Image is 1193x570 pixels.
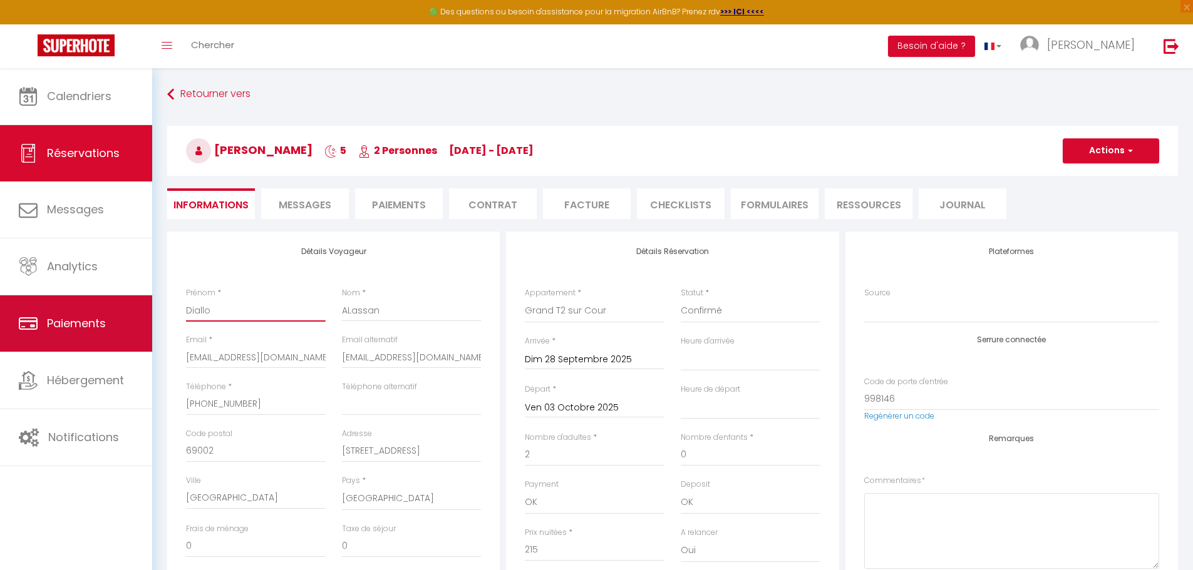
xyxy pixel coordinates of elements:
label: Deposit [681,479,710,491]
img: ... [1020,36,1039,54]
span: Analytics [47,258,98,274]
button: Actions [1063,138,1159,163]
span: Calendriers [47,88,111,104]
span: Hébergement [47,372,124,388]
label: Nom [342,287,360,299]
h4: Détails Réservation [525,247,820,256]
span: [PERSON_NAME] [186,142,312,158]
span: [PERSON_NAME] [1047,37,1135,53]
label: Statut [681,287,703,299]
img: logout [1164,38,1179,54]
label: Taxe de séjour [342,523,396,535]
li: Contrat [449,188,537,219]
label: Source [864,287,891,299]
label: A relancer [681,527,718,539]
span: Réservations [47,145,120,161]
h4: Plateformes [864,247,1159,256]
h4: Remarques [864,434,1159,443]
label: Adresse [342,428,372,440]
label: Code de porte d'entrée [864,376,948,388]
span: Paiements [47,315,106,331]
a: Regénérer un code [864,410,934,421]
label: Heure d'arrivée [681,335,735,347]
h4: Serrure connectée [864,335,1159,344]
li: FORMULAIRES [731,188,819,219]
button: Besoin d'aide ? [888,36,975,57]
label: Frais de ménage [186,523,249,535]
span: 5 [324,143,346,158]
li: Journal [919,188,1006,219]
label: Nombre d'enfants [681,432,748,444]
label: Appartement [525,287,576,299]
a: Retourner vers [167,83,1178,106]
li: Facture [543,188,631,219]
label: Nombre d'adultes [525,432,591,444]
li: CHECKLISTS [637,188,725,219]
li: Ressources [825,188,912,219]
label: Ville [186,475,201,487]
label: Commentaires [864,475,925,487]
label: Prénom [186,287,215,299]
h4: Détails Voyageur [186,247,481,256]
span: [DATE] - [DATE] [449,143,534,158]
a: ... [PERSON_NAME] [1011,24,1150,68]
li: Paiements [355,188,443,219]
label: Arrivée [525,335,550,347]
span: Messages [279,198,331,212]
span: Notifications [48,429,119,445]
li: Informations [167,188,255,219]
label: Téléphone [186,381,226,393]
a: >>> ICI <<<< [720,6,764,17]
label: Téléphone alternatif [342,381,417,393]
label: Email alternatif [342,334,398,346]
img: Super Booking [38,34,115,56]
label: Email [186,334,207,346]
label: Pays [342,475,360,487]
span: Chercher [191,38,234,51]
label: Heure de départ [681,384,740,395]
span: 2 Personnes [358,143,437,158]
label: Prix nuitées [525,527,567,539]
label: Départ [525,384,550,395]
label: Payment [525,479,559,491]
label: Code postal [186,428,232,440]
span: Messages [47,201,104,217]
a: Chercher [182,24,244,68]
